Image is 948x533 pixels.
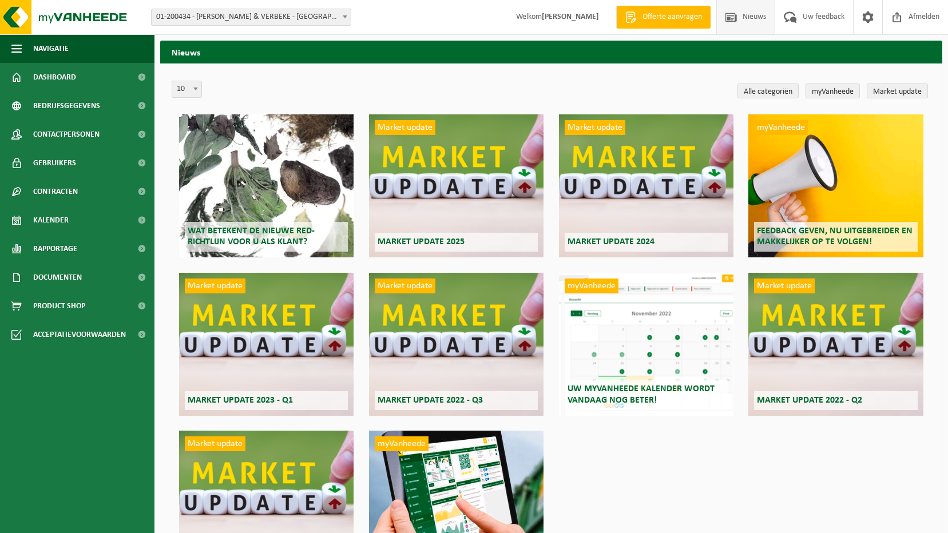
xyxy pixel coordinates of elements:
a: Wat betekent de nieuwe RED-richtlijn voor u als klant? [179,114,354,257]
span: Product Shop [33,292,85,320]
span: 01-200434 - VULSTEKE & VERBEKE - POPERINGE [152,9,351,25]
span: 10 [172,81,202,98]
a: Offerte aanvragen [616,6,711,29]
span: Navigatie [33,34,69,63]
span: 10 [172,81,201,97]
span: Documenten [33,263,82,292]
span: myVanheede [375,436,429,451]
span: Market update [565,120,625,135]
span: Market update 2022 - Q2 [757,396,862,405]
span: Rapportage [33,234,77,263]
span: Bedrijfsgegevens [33,92,100,120]
span: Market update [375,120,435,135]
span: Market update [185,279,245,293]
span: Contracten [33,177,78,206]
span: Uw myVanheede kalender wordt vandaag nog beter! [568,384,715,404]
h2: Nieuws [160,41,942,63]
a: Market update Market update 2022 - Q3 [369,273,544,416]
span: Contactpersonen [33,120,100,149]
span: Market update [375,279,435,293]
a: myVanheede Feedback geven, nu uitgebreider en makkelijker op te volgen! [748,114,923,257]
a: Market update [867,83,928,98]
a: Market update Market update 2022 - Q2 [748,273,923,416]
span: Acceptatievoorwaarden [33,320,126,349]
a: myVanheede Uw myVanheede kalender wordt vandaag nog beter! [559,273,733,416]
a: myVanheede [806,83,860,98]
span: Feedback geven, nu uitgebreider en makkelijker op te volgen! [757,226,913,246]
strong: [PERSON_NAME] [542,13,599,21]
span: Market update [185,436,245,451]
a: Market update Market update 2024 [559,114,733,257]
span: Dashboard [33,63,76,92]
span: Offerte aanvragen [640,11,705,23]
span: Market update 2022 - Q3 [378,396,483,405]
a: Market update Market update 2025 [369,114,544,257]
span: 01-200434 - VULSTEKE & VERBEKE - POPERINGE [151,9,351,26]
span: Market update [754,279,815,293]
span: Market update 2024 [568,237,655,246]
span: Market update 2023 - Q1 [188,396,293,405]
span: Kalender [33,206,69,234]
span: myVanheede [754,120,808,135]
span: myVanheede [565,279,618,293]
span: Gebruikers [33,149,76,177]
a: Market update Market update 2023 - Q1 [179,273,354,416]
span: Market update 2025 [378,237,465,246]
a: Alle categoriën [737,83,799,98]
span: Wat betekent de nieuwe RED-richtlijn voor u als klant? [188,226,315,246]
